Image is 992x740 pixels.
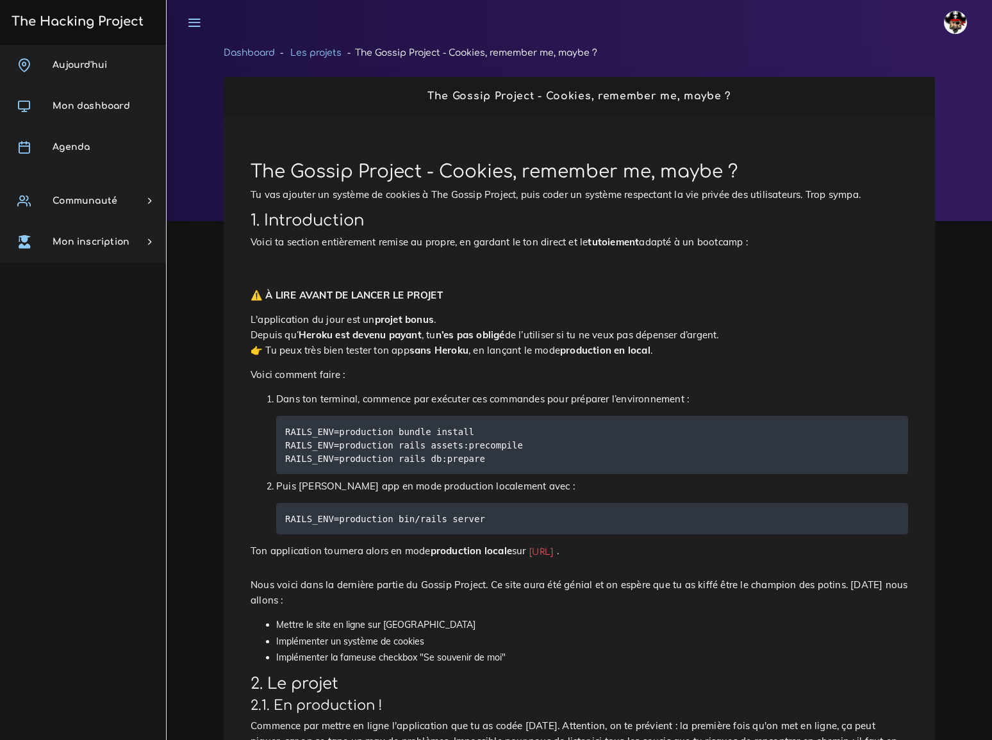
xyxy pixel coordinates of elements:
[944,11,967,34] img: avatar
[251,187,908,202] p: Tu vas ajouter un système de cookies à The Gossip Project, puis coder un système respectant la vi...
[251,289,443,301] strong: ⚠️ À LIRE AVANT DE LANCER LE PROJET
[436,329,505,341] strong: n’es pas obligé
[276,479,908,494] p: Puis [PERSON_NAME] app en mode production localement avec :
[251,543,908,559] p: Ton application tournera alors en mode sur .
[237,90,922,103] h2: The Gossip Project - Cookies, remember me, maybe ?
[251,698,908,714] h3: 2.1. En production !
[53,142,90,152] span: Agenda
[290,48,342,58] a: Les projets
[588,236,639,248] strong: tutoiement
[276,634,908,650] li: Implémenter un système de cookies
[251,577,908,608] p: Nous voici dans la dernière partie du Gossip Project. Ce site aura été génial et on espère que tu...
[560,344,650,356] strong: production en local
[251,234,908,250] p: Voici ta section entièrement remise au propre, en gardant le ton direct et le adapté à un bootcamp :
[251,675,908,693] h2: 2. Le projet
[251,312,908,358] p: L'application du jour est un . Depuis qu’ , tu de l’utiliser si tu ne veux pas dépenser d’argent....
[299,329,422,341] strong: Heroku est devenu payant
[53,196,117,206] span: Communauté
[285,425,523,466] code: RAILS_ENV=production bundle install RAILS_ENV=production rails assets:precompile RAILS_ENV=produc...
[276,391,908,407] p: Dans ton terminal, commence par exécuter ces commandes pour préparer l’environnement :
[53,237,129,247] span: Mon inscription
[375,313,434,325] strong: projet bonus
[342,45,597,61] li: The Gossip Project - Cookies, remember me, maybe ?
[251,211,908,230] h2: 1. Introduction
[276,617,908,633] li: Mettre le site en ligne sur [GEOGRAPHIC_DATA]
[53,60,107,70] span: Aujourd'hui
[251,161,908,183] h1: The Gossip Project - Cookies, remember me, maybe ?
[431,545,512,557] strong: production locale
[8,15,144,29] h3: The Hacking Project
[251,367,908,382] p: Voici comment faire :
[53,101,130,111] span: Mon dashboard
[409,344,468,356] strong: sans Heroku
[276,650,908,666] li: Implémenter la fameuse checkbox "Se souvenir de moi"
[526,545,557,559] code: [URL]
[285,512,488,526] code: RAILS_ENV=production bin/rails server
[224,48,275,58] a: Dashboard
